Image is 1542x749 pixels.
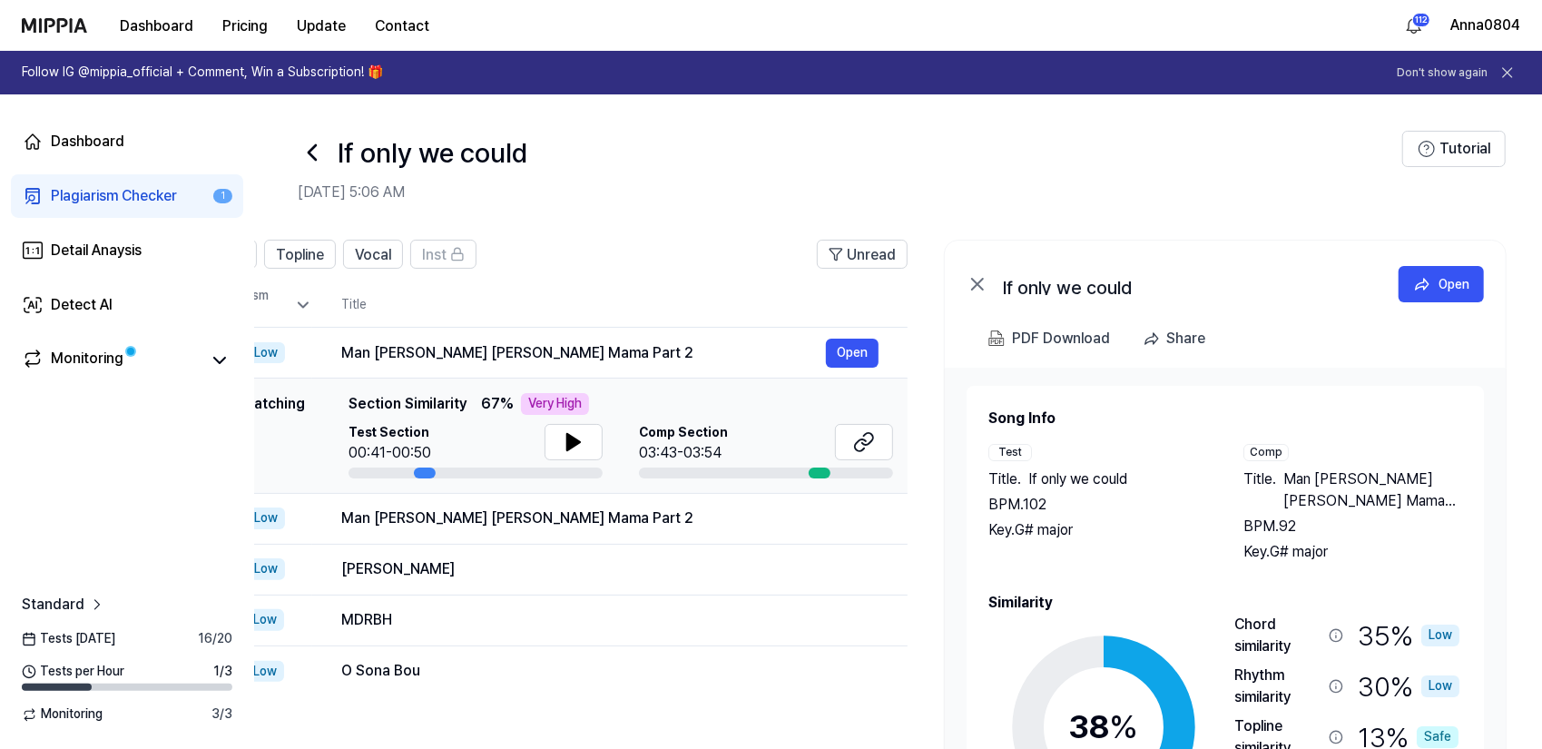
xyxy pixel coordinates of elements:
button: Unread [817,240,908,269]
div: 03:43-03:54 [639,442,728,464]
h1: Follow IG @mippia_official + Comment, Win a Subscription! 🎁 [22,64,383,82]
th: Title [341,283,908,327]
div: Low [246,609,284,631]
button: Vocal [343,240,403,269]
span: Title . [988,468,1021,490]
span: Man [PERSON_NAME] [PERSON_NAME] Mama Part 2 [1283,468,1462,512]
div: 00:41-00:50 [349,442,431,464]
button: Share [1135,320,1220,357]
div: Man [PERSON_NAME] [PERSON_NAME] Mama Part 2 [341,508,879,529]
div: Comp [1243,444,1289,461]
div: BPM. 92 [1243,516,1462,537]
div: Low [1421,675,1459,697]
div: Safe [1417,726,1459,748]
span: Inst [422,244,447,266]
button: Pricing [208,8,282,44]
div: If only we could [1003,273,1366,295]
div: Open [1439,274,1469,294]
a: Dashboard [11,120,243,163]
div: Very High [521,393,589,415]
span: Comp Section [639,424,728,442]
button: Contact [360,8,444,44]
a: Detail Anaysis [11,229,243,272]
div: Dashboard [51,131,124,153]
img: logo [22,18,87,33]
span: Title . [1243,468,1276,512]
div: 1 [213,189,232,204]
div: Test [988,444,1032,461]
div: 30 % [1358,665,1459,708]
div: Key. G# major [988,519,1207,541]
div: Monitoring [51,348,123,373]
div: Man [PERSON_NAME] [PERSON_NAME] Mama Part 2 [341,342,826,364]
div: Plagiarism Checker [51,185,177,207]
h2: Song Info [988,408,1462,429]
div: Low [247,508,285,529]
span: Topline [276,244,324,266]
div: Detail Anaysis [51,240,142,261]
div: [PERSON_NAME] [341,558,879,580]
span: Section Similarity [349,393,467,415]
div: Plagiarism Rate [211,287,312,322]
button: Dashboard [105,8,208,44]
img: 알림 [1403,15,1425,36]
button: Tutorial [1402,131,1506,167]
span: Monitoring [22,705,103,724]
button: Inst [410,240,476,269]
div: Key. G# major [1243,541,1462,563]
span: Tests per Hour [22,663,124,681]
div: BPM. 102 [988,494,1207,516]
span: % [1109,707,1138,746]
div: Low [247,342,285,364]
span: Test Section [349,424,431,442]
button: Update [282,8,360,44]
h1: If only we could [338,133,527,172]
div: PDF Download [1012,327,1110,350]
div: 35 % [1358,614,1459,657]
div: Share [1166,327,1205,350]
a: Update [282,1,360,51]
span: 16 / 20 [198,630,232,648]
button: Topline [264,240,336,269]
div: Rhythm similarity [1234,665,1321,708]
span: Unread [847,244,896,266]
div: Detect AI [51,294,113,316]
button: Anna0804 [1450,15,1520,36]
a: Detect AI [11,283,243,327]
div: Top Matching [211,393,305,478]
span: 1 / 3 [213,663,232,681]
div: Low [246,661,284,683]
h2: [DATE] 5:06 AM [298,182,1402,203]
button: Open [826,339,879,368]
img: PDF Download [988,330,1005,347]
h2: Similarity [988,592,1462,614]
span: Standard [22,594,84,616]
div: Low [1421,625,1459,646]
button: Open [1399,266,1484,302]
a: Monitoring [22,348,200,373]
div: Low [247,558,285,580]
span: Vocal [355,244,391,266]
button: Don't show again [1397,65,1488,81]
span: 67 % [481,393,514,415]
div: 112 [1412,13,1430,27]
span: If only we could [1028,468,1127,490]
a: Plagiarism Checker1 [11,174,243,218]
button: PDF Download [985,320,1114,357]
span: Tests [DATE] [22,630,115,648]
div: Chord similarity [1234,614,1321,657]
div: O Sona Bou [341,660,879,682]
div: MDRBH [341,609,879,631]
span: 3 / 3 [211,705,232,724]
a: Standard [22,594,106,616]
button: 알림112 [1400,11,1429,40]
